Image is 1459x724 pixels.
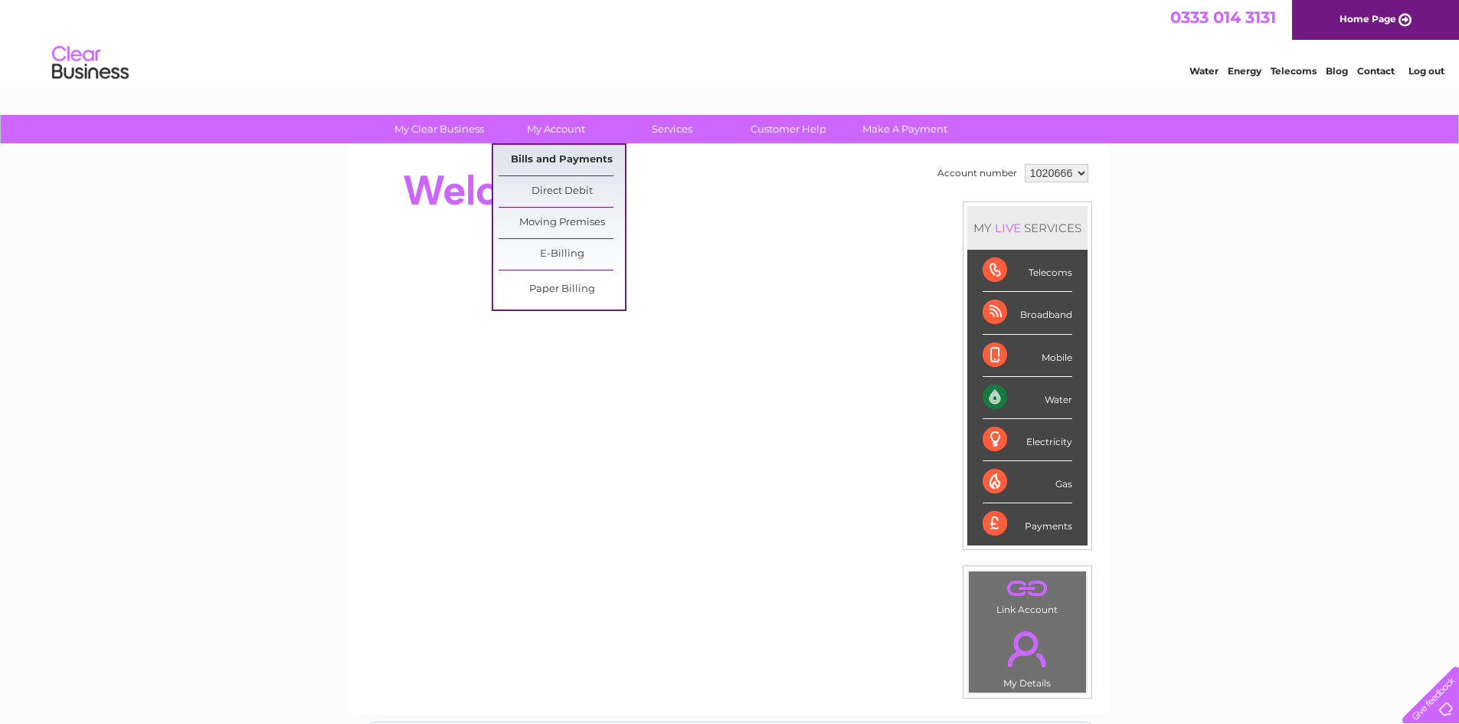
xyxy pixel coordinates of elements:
[983,335,1072,377] div: Mobile
[1326,65,1348,77] a: Blog
[967,206,1088,250] div: MY SERVICES
[983,503,1072,545] div: Payments
[842,115,968,143] a: Make A Payment
[609,115,735,143] a: Services
[983,377,1072,419] div: Water
[934,160,1021,186] td: Account number
[1271,65,1317,77] a: Telecoms
[725,115,852,143] a: Customer Help
[51,40,129,87] img: logo.png
[983,419,1072,461] div: Electricity
[492,115,619,143] a: My Account
[499,239,625,270] a: E-Billing
[1170,8,1276,27] a: 0333 014 3131
[968,571,1087,619] td: Link Account
[1408,65,1444,77] a: Log out
[983,250,1072,292] div: Telecoms
[376,115,502,143] a: My Clear Business
[499,176,625,207] a: Direct Debit
[973,622,1082,676] a: .
[968,618,1087,693] td: My Details
[499,145,625,175] a: Bills and Payments
[992,221,1024,235] div: LIVE
[1228,65,1261,77] a: Energy
[973,575,1082,602] a: .
[499,274,625,305] a: Paper Billing
[499,208,625,238] a: Moving Premises
[983,461,1072,503] div: Gas
[368,8,1092,74] div: Clear Business is a trading name of Verastar Limited (registered in [GEOGRAPHIC_DATA] No. 3667643...
[983,292,1072,334] div: Broadband
[1189,65,1219,77] a: Water
[1357,65,1395,77] a: Contact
